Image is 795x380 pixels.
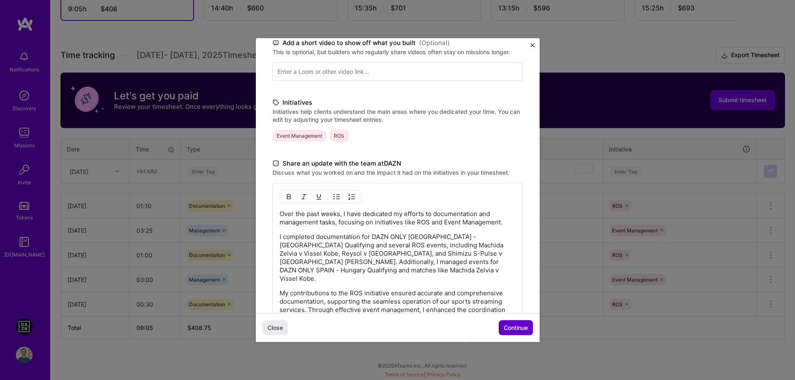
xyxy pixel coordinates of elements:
span: ROS [330,130,348,141]
span: Close [268,324,283,332]
label: Add a short video to show off what you built [273,38,523,48]
i: icon TagBlack [273,98,279,107]
label: Share an update with the team at DAZN [273,158,523,168]
label: Discuss what you worked on and the impact it had on the initiatives in your timesheet. [273,168,523,176]
label: Initiatives help clients understand the main areas where you dedicated your time. You can edit by... [273,107,523,123]
label: Initiatives [273,97,523,107]
button: Continue [499,320,533,335]
i: icon DocumentBlack [273,159,279,168]
img: Italic [300,193,307,200]
i: icon TvBlack [273,38,279,48]
p: My contributions to the ROS initiative ensured accurate and comprehensive documentation, supporti... [280,289,516,330]
p: Over the past weeks, I have dedicated my efforts to documentation and management tasks, focusing ... [280,209,516,226]
img: Bold [285,193,292,200]
p: I completed documentation for DAZN ONLY [GEOGRAPHIC_DATA] - [GEOGRAPHIC_DATA] Qualifying and seve... [280,232,516,282]
input: Enter a Loom or other video link... [273,62,523,81]
span: Continue [504,324,528,332]
img: UL [333,193,340,200]
img: OL [348,193,355,200]
label: This is optional, but builders who regularly share videos often stay on missions longer. [273,48,523,55]
img: Underline [315,193,322,200]
span: (Optional) [419,38,450,48]
span: Event Management [273,130,326,141]
button: Close [262,320,288,335]
button: Close [530,43,535,52]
